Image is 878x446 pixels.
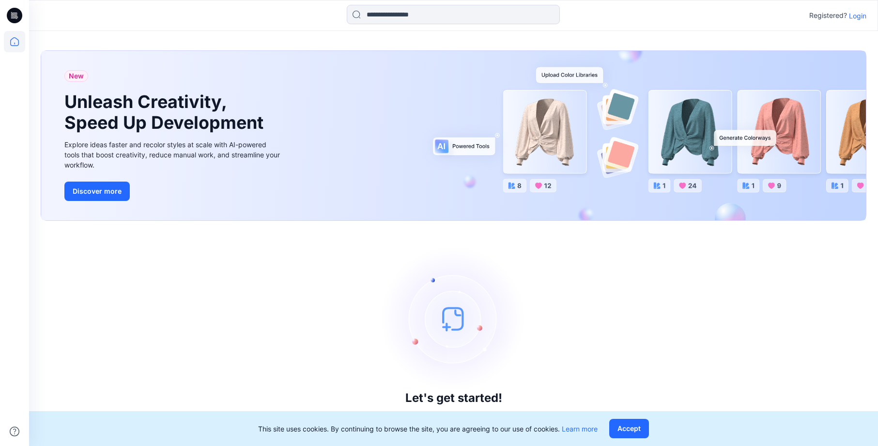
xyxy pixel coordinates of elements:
p: This site uses cookies. By continuing to browse the site, you are agreeing to our use of cookies. [258,424,598,434]
p: Registered? [809,10,847,21]
a: Learn more [562,425,598,433]
p: Click New to add a style or create a folder. [374,409,533,420]
h1: Unleash Creativity, Speed Up Development [64,92,268,133]
button: Accept [609,419,649,438]
h3: Let's get started! [405,391,502,405]
button: Discover more [64,182,130,201]
img: empty-state-image.svg [381,246,526,391]
a: Discover more [64,182,282,201]
div: Explore ideas faster and recolor styles at scale with AI-powered tools that boost creativity, red... [64,139,282,170]
span: New [69,70,84,82]
p: Login [849,11,866,21]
